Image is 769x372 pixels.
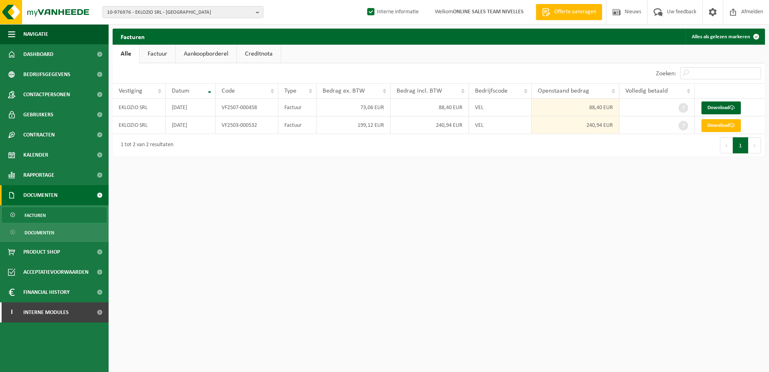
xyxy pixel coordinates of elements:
span: Bedrag incl. BTW [397,88,442,94]
span: Documenten [23,185,58,205]
td: VF2507-000458 [216,99,278,116]
label: Interne informatie [366,6,419,18]
td: 73,06 EUR [317,99,391,116]
td: EKLOZIO SRL [113,116,166,134]
strong: ONLINE SALES TEAM NIVELLES [453,9,524,15]
button: Next [748,137,761,153]
td: [DATE] [166,116,216,134]
a: Aankoopborderel [176,45,236,63]
span: Facturen [25,208,46,223]
span: Acceptatievoorwaarden [23,262,88,282]
button: 1 [733,137,748,153]
span: Datum [172,88,189,94]
a: Documenten [2,225,107,240]
button: Alles als gelezen markeren [685,29,764,45]
td: Factuur [278,99,317,116]
a: Creditnota [237,45,281,63]
h2: Facturen [113,29,153,44]
span: Dashboard [23,44,53,64]
span: Rapportage [23,165,54,185]
td: Factuur [278,116,317,134]
td: VEL [469,99,532,116]
td: 199,12 EUR [317,116,391,134]
span: Contactpersonen [23,85,70,105]
span: I [8,302,15,322]
span: Kalender [23,145,48,165]
td: VF2503-000532 [216,116,278,134]
a: Download [701,119,741,132]
td: 88,40 EUR [532,99,619,116]
span: Gebruikers [23,105,53,125]
span: Navigatie [23,24,48,44]
span: Bedrijfsgegevens [23,64,70,85]
span: 10-976976 - EKLOZIO SRL - [GEOGRAPHIC_DATA] [107,6,253,19]
a: Factuur [140,45,175,63]
td: VEL [469,116,532,134]
a: Facturen [2,207,107,223]
span: Documenten [25,225,54,240]
span: Product Shop [23,242,60,262]
span: Vestiging [119,88,142,94]
span: Contracten [23,125,55,145]
span: Bedrijfscode [475,88,508,94]
a: Offerte aanvragen [536,4,602,20]
td: 240,94 EUR [532,116,619,134]
div: 1 tot 2 van 2 resultaten [117,138,173,153]
span: Offerte aanvragen [552,8,598,16]
td: [DATE] [166,99,216,116]
td: 240,94 EUR [391,116,469,134]
button: Previous [720,137,733,153]
span: Code [222,88,235,94]
span: Volledig betaald [625,88,668,94]
td: 88,40 EUR [391,99,469,116]
td: EKLOZIO SRL [113,99,166,116]
label: Zoeken: [656,70,676,77]
button: 10-976976 - EKLOZIO SRL - [GEOGRAPHIC_DATA] [103,6,263,18]
span: Financial History [23,282,70,302]
span: Openstaand bedrag [538,88,589,94]
a: Alle [113,45,139,63]
span: Bedrag ex. BTW [323,88,365,94]
span: Interne modules [23,302,69,322]
span: Type [284,88,296,94]
a: Download [701,101,741,114]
